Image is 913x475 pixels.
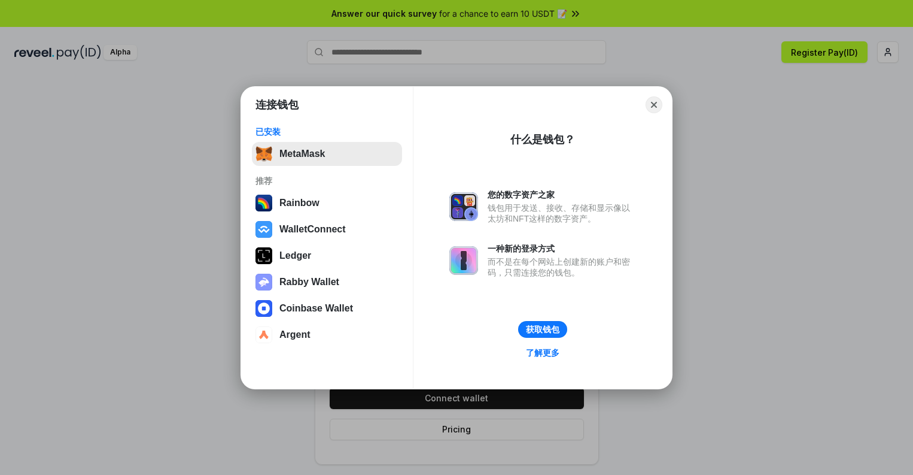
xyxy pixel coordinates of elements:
div: Argent [279,329,311,340]
img: svg+xml,%3Csvg%20xmlns%3D%22http%3A%2F%2Fwww.w3.org%2F2000%2Fsvg%22%20fill%3D%22none%22%20viewBox... [255,274,272,291]
button: WalletConnect [252,217,402,241]
div: 您的数字资产之家 [488,189,636,200]
h1: 连接钱包 [255,98,299,112]
div: 获取钱包 [526,324,559,335]
img: svg+xml,%3Csvg%20width%3D%2228%22%20height%3D%2228%22%20viewBox%3D%220%200%2028%2028%22%20fill%3D... [255,221,272,238]
div: 了解更多 [526,347,559,358]
img: svg+xml,%3Csvg%20width%3D%2228%22%20height%3D%2228%22%20viewBox%3D%220%200%2028%2028%22%20fill%3D... [255,326,272,343]
div: 钱包用于发送、接收、存储和显示像以太坊和NFT这样的数字资产。 [488,202,636,224]
button: Rabby Wallet [252,270,402,294]
div: Coinbase Wallet [279,303,353,314]
button: Coinbase Wallet [252,297,402,320]
div: Rainbow [279,198,319,208]
button: 获取钱包 [518,321,567,338]
button: Rainbow [252,191,402,215]
button: Ledger [252,244,402,268]
div: 一种新的登录方式 [488,243,636,254]
img: svg+xml,%3Csvg%20xmlns%3D%22http%3A%2F%2Fwww.w3.org%2F2000%2Fsvg%22%20fill%3D%22none%22%20viewBox... [449,192,478,221]
div: WalletConnect [279,224,346,235]
div: 已安装 [255,126,398,137]
button: MetaMask [252,142,402,166]
a: 了解更多 [519,345,567,361]
button: Argent [252,323,402,347]
div: 什么是钱包？ [510,132,575,147]
img: svg+xml,%3Csvg%20xmlns%3D%22http%3A%2F%2Fwww.w3.org%2F2000%2Fsvg%22%20fill%3D%22none%22%20viewBox... [449,246,478,275]
div: Ledger [279,250,311,261]
img: svg+xml,%3Csvg%20xmlns%3D%22http%3A%2F%2Fwww.w3.org%2F2000%2Fsvg%22%20width%3D%2228%22%20height%3... [255,247,272,264]
button: Close [646,96,662,113]
img: svg+xml,%3Csvg%20width%3D%2228%22%20height%3D%2228%22%20viewBox%3D%220%200%2028%2028%22%20fill%3D... [255,300,272,317]
div: 而不是在每个网站上创建新的账户和密码，只需连接您的钱包。 [488,256,636,278]
div: 推荐 [255,176,398,186]
div: MetaMask [279,149,325,159]
img: svg+xml,%3Csvg%20fill%3D%22none%22%20height%3D%2233%22%20viewBox%3D%220%200%2035%2033%22%20width%... [255,146,272,162]
img: svg+xml,%3Csvg%20width%3D%22120%22%20height%3D%22120%22%20viewBox%3D%220%200%20120%20120%22%20fil... [255,195,272,211]
div: Rabby Wallet [279,277,339,288]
